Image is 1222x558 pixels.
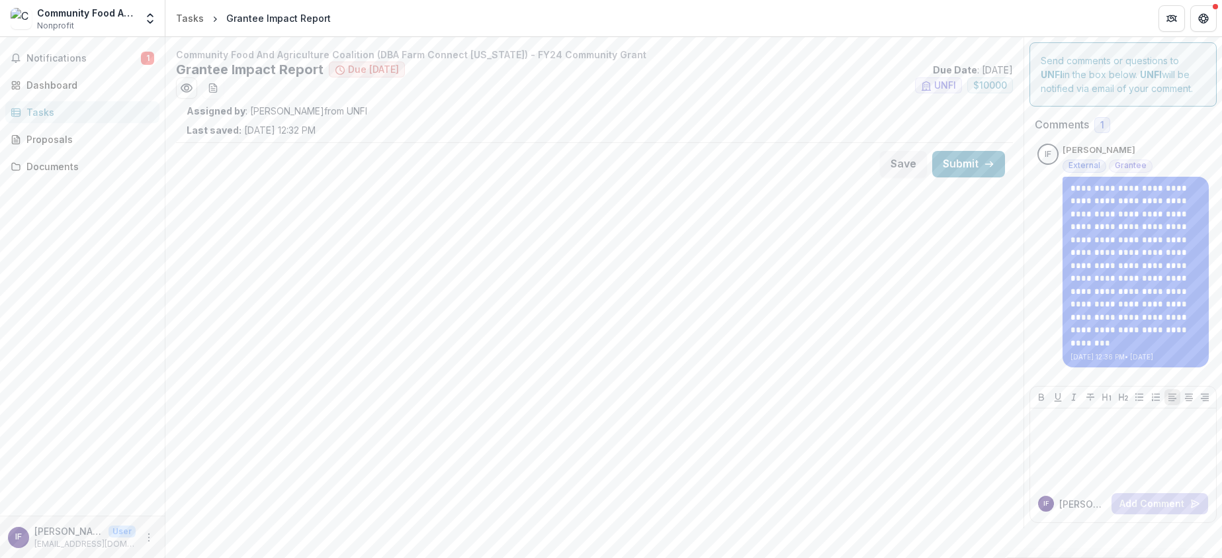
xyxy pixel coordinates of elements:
button: Ordered List [1148,389,1164,405]
strong: UNFI [1041,69,1063,80]
div: Community Food And Agriculture Coalition (DBA Farm Connect [US_STATE]) [37,6,136,20]
span: 1 [141,52,154,65]
button: Get Help [1190,5,1217,32]
button: Align Left [1164,389,1180,405]
span: 1 [1100,120,1104,131]
button: Save [880,151,927,177]
div: Tasks [26,105,149,119]
div: Ian Finch [1045,150,1051,159]
a: Tasks [171,9,209,28]
button: Bullet List [1131,389,1147,405]
button: Submit [932,151,1005,177]
span: $ 10000 [973,80,1007,91]
span: Due [DATE] [348,64,399,75]
a: Proposals [5,128,159,150]
button: Add Comment [1112,493,1208,514]
div: Ian Finch [1043,500,1049,507]
h2: Comments [1035,118,1089,131]
button: Heading 1 [1099,389,1115,405]
button: Bold [1033,389,1049,405]
nav: breadcrumb [171,9,336,28]
button: Partners [1158,5,1185,32]
a: Tasks [5,101,159,123]
div: Proposals [26,132,149,146]
span: External [1069,161,1100,170]
strong: Due Date [933,64,977,75]
img: Community Food And Agriculture Coalition (DBA Farm Connect Montana) [11,8,32,29]
p: [DATE] 12:32 PM [187,123,316,137]
span: Notifications [26,53,141,64]
a: Documents [5,156,159,177]
strong: UNFI [1140,69,1162,80]
strong: Last saved: [187,124,241,136]
div: Dashboard [26,78,149,92]
div: Documents [26,160,149,173]
button: Align Right [1197,389,1213,405]
div: Tasks [176,11,204,25]
p: [PERSON_NAME] [34,524,103,538]
button: Align Center [1181,389,1197,405]
p: [DATE] 12:36 PM • [DATE] [1070,352,1201,362]
div: Ian Finch [15,533,22,541]
div: Grantee Impact Report [226,11,331,25]
p: : [PERSON_NAME] from UNFI [187,104,1002,118]
button: Preview 07fdbf14-fee3-41f9-8ebf-c071d1dde584.pdf [176,77,197,99]
button: download-word-button [202,77,224,99]
span: UNFI [934,80,956,91]
h2: Grantee Impact Report [176,62,324,77]
a: Dashboard [5,74,159,96]
p: Community Food And Agriculture Coalition (DBA Farm Connect [US_STATE]) - FY24 Community Grant [176,48,1013,62]
p: [PERSON_NAME] [1059,497,1106,511]
button: More [141,530,157,545]
button: Notifications1 [5,48,159,69]
p: [PERSON_NAME] [1063,144,1135,157]
p: : [DATE] [933,63,1013,77]
button: Open entity switcher [141,5,159,32]
strong: Assigned by [187,105,245,116]
button: Underline [1050,389,1066,405]
span: Nonprofit [37,20,74,32]
button: Strike [1082,389,1098,405]
div: Send comments or questions to in the box below. will be notified via email of your comment. [1029,42,1217,107]
p: User [109,526,136,537]
button: Italicize [1066,389,1082,405]
span: Grantee [1115,161,1147,170]
button: Heading 2 [1115,389,1131,405]
p: [EMAIL_ADDRESS][DOMAIN_NAME] [34,538,136,550]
